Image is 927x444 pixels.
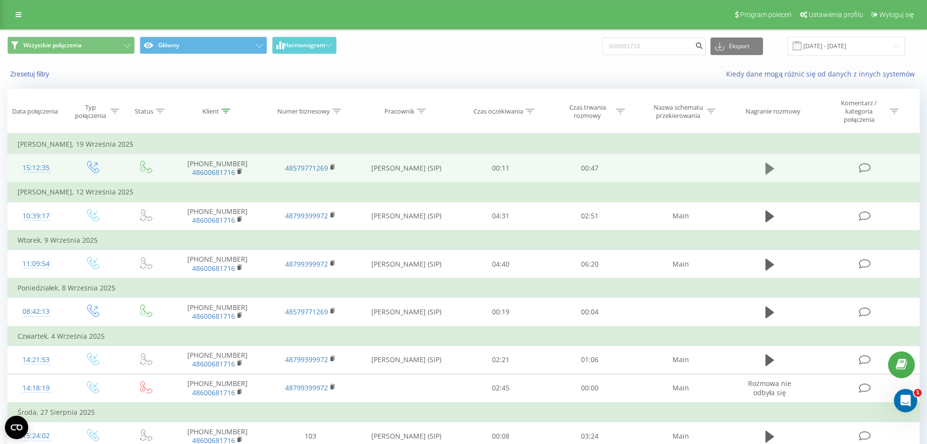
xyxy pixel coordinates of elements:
[745,107,800,116] div: Nagranie rozmowy
[545,250,635,279] td: 06:20
[18,158,55,177] div: 15:12:35
[456,250,545,279] td: 04:40
[171,202,264,231] td: [PHONE_NUMBER]
[7,70,54,78] button: Zresetuj filtry
[634,346,727,374] td: Main
[831,99,888,124] div: Komentarz / kategoria połączenia
[809,11,863,19] span: Ustawienia profilu
[18,302,55,321] div: 08:42:13
[652,103,704,120] div: Nazwa schematu przekierowania
[8,182,920,202] td: [PERSON_NAME], 12 Września 2025
[171,298,264,327] td: [PHONE_NUMBER]
[914,389,922,397] span: 1
[545,202,635,231] td: 02:51
[384,107,415,116] div: Pracownik
[192,168,235,177] a: 48600681716
[456,298,545,327] td: 00:19
[73,103,108,120] div: Typ połączenia
[18,379,55,398] div: 14:18:19
[5,416,28,439] button: Open CMP widget
[357,346,456,374] td: [PERSON_NAME] (SIP)
[192,264,235,273] a: 48600681716
[357,250,456,279] td: [PERSON_NAME] (SIP)
[726,69,920,78] a: Kiedy dane mogą różnić się od danych z innych systemów
[562,103,614,120] div: Czas trwania rozmowy
[456,202,545,231] td: 04:31
[545,298,635,327] td: 00:04
[7,37,135,54] button: Wszystkie połączenia
[202,107,219,116] div: Klient
[12,107,58,116] div: Data połączenia
[285,307,328,316] a: 48579771269
[634,374,727,403] td: Main
[879,11,914,19] span: Wyloguj się
[272,37,337,54] button: Harmonogram
[8,231,920,250] td: Wtorek, 9 Września 2025
[18,207,55,226] div: 10:39:17
[284,42,325,49] span: Harmonogram
[740,11,792,19] span: Program poleceń
[277,107,330,116] div: Numer biznesowy
[285,211,328,220] a: 48799399972
[473,107,523,116] div: Czas oczekiwania
[634,202,727,231] td: Main
[135,107,153,116] div: Status
[171,346,264,374] td: [PHONE_NUMBER]
[357,154,456,183] td: [PERSON_NAME] (SIP)
[171,154,264,183] td: [PHONE_NUMBER]
[140,37,267,54] button: Główny
[456,374,545,403] td: 02:45
[456,154,545,183] td: 00:11
[171,250,264,279] td: [PHONE_NUMBER]
[748,379,791,397] span: Rozmowa nie odbyła się
[545,154,635,183] td: 00:47
[8,135,920,154] td: [PERSON_NAME], 19 Września 2025
[18,350,55,369] div: 14:21:53
[634,250,727,279] td: Main
[894,389,917,412] iframe: Intercom live chat
[710,38,763,55] button: Eksport
[285,163,328,173] a: 48579771269
[192,215,235,225] a: 48600681716
[192,359,235,368] a: 48600681716
[171,374,264,403] td: [PHONE_NUMBER]
[8,403,920,422] td: Środa, 27 Sierpnia 2025
[285,355,328,364] a: 48799399972
[285,383,328,392] a: 48799399972
[23,41,82,49] span: Wszystkie połączenia
[8,278,920,298] td: Poniedziałek, 8 Września 2025
[602,38,706,55] input: Wyszukiwanie według numeru
[285,259,328,269] a: 48799399972
[8,327,920,346] td: Czwartek, 4 Września 2025
[545,374,635,403] td: 00:00
[545,346,635,374] td: 01:06
[192,311,235,321] a: 48600681716
[192,388,235,397] a: 48600681716
[456,346,545,374] td: 02:21
[18,254,55,273] div: 11:09:54
[357,298,456,327] td: [PERSON_NAME] (SIP)
[357,202,456,231] td: [PERSON_NAME] (SIP)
